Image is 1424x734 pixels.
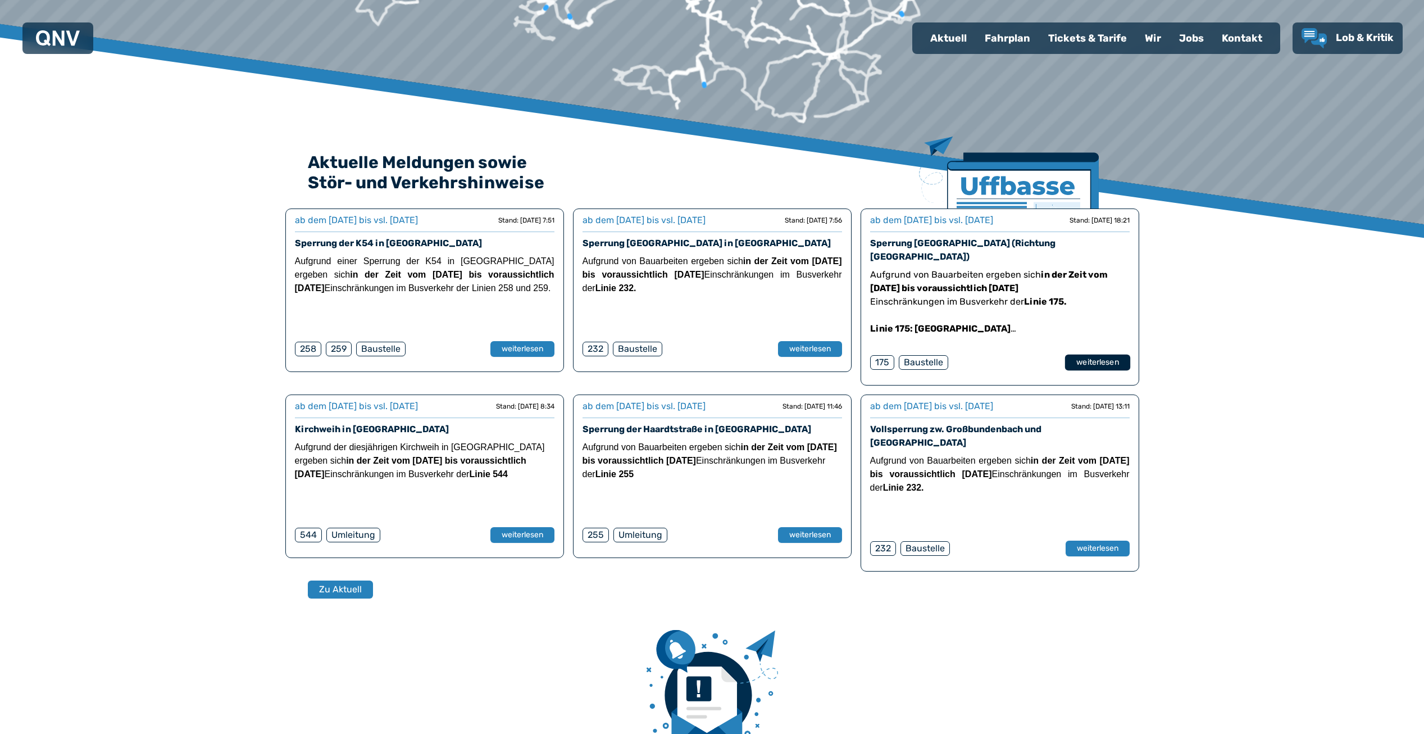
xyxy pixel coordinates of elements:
button: weiterlesen [490,527,554,543]
button: weiterlesen [1064,355,1130,371]
div: 255 [583,528,609,542]
strong: Linie 232. [595,283,636,293]
strong: in der Zeit vom [DATE] bis voraussichtlich [DATE] [295,456,526,479]
button: weiterlesen [778,341,842,357]
span: Aufgrund der diesjährigen Kirchweih in [GEOGRAPHIC_DATA] ergeben sich Einschränkungen im Busverke... [295,442,545,479]
a: QNV Logo [36,27,80,49]
a: Sperrung der K54 in [GEOGRAPHIC_DATA] [295,238,482,248]
div: Baustelle [613,342,662,356]
a: Tickets & Tarife [1039,24,1136,53]
div: Umleitung [326,528,380,542]
div: Stand: [DATE] 18:21 [1070,216,1130,225]
strong: Linie 232. [883,483,924,492]
a: Aktuell [921,24,976,53]
strong: Linie 175: [GEOGRAPHIC_DATA] [870,323,1011,334]
div: Stand: [DATE] 11:46 [782,402,842,411]
div: 232 [870,541,896,556]
p: Aufgrund von Bauarbeiten ergeben sich Einschränkungen im Busverkehr der [870,268,1130,309]
div: ab dem [DATE] bis vsl. [DATE] [870,214,993,227]
a: Wir [1136,24,1170,53]
img: Zeitung mit Titel Uffbase [919,137,1099,277]
button: weiterlesen [490,341,554,357]
div: ab dem [DATE] bis vsl. [DATE] [583,214,706,227]
div: ab dem [DATE] bis vsl. [DATE] [583,400,706,413]
a: Sperrung der Haardtstraße in [GEOGRAPHIC_DATA] [583,424,811,434]
a: Jobs [1170,24,1213,53]
div: Stand: [DATE] 13:11 [1071,402,1130,411]
div: 258 [295,342,321,356]
div: Stand: [DATE] 8:34 [496,402,554,411]
div: Stand: [DATE] 7:56 [785,216,842,225]
div: Baustelle [900,541,950,556]
div: Baustelle [899,355,948,370]
a: Sperrung [GEOGRAPHIC_DATA] (Richtung [GEOGRAPHIC_DATA]) [870,238,1056,262]
strong: Linie 544 [469,469,507,479]
div: Baustelle [356,342,406,356]
a: Kirchweih in [GEOGRAPHIC_DATA] [295,424,449,434]
a: weiterlesen [1066,355,1130,370]
div: ab dem [DATE] bis vsl. [DATE] [295,400,418,413]
div: Stand: [DATE] 7:51 [498,216,554,225]
span: Aufgrund von Bauarbeiten ergeben sich Einschränkungen im Busverkehr der [583,256,842,293]
a: Fahrplan [976,24,1039,53]
h2: Aktuelle Meldungen sowie Stör- und Verkehrshinweise [308,152,1117,193]
button: weiterlesen [1066,541,1130,556]
a: Vollsperrung zw. Großbundenbach und [GEOGRAPHIC_DATA] [870,424,1041,448]
div: ab dem [DATE] bis vsl. [DATE] [295,214,418,227]
span: Aufgrund von Bauarbeiten ergeben sich Einschränkungen im Busverkehr der [870,456,1130,492]
a: Kontakt [1213,24,1271,53]
a: Sperrung [GEOGRAPHIC_DATA] in [GEOGRAPHIC_DATA] [583,238,831,248]
p: Die Haltestellen und können umleitungsbedingt nicht bedient werden. Fahrgäste werden gebeten, auf... [870,309,1130,336]
div: Umleitung [613,528,667,542]
div: 232 [583,342,608,356]
strong: Linie 175. [1024,296,1067,307]
button: Zu Aktuell [308,581,373,599]
span: Lob & Kritik [1336,31,1394,44]
strong: in der Zeit vom [DATE] bis voraussichtlich [DATE] [295,270,554,293]
span: Aufgrund einer Sperrung der K54 in [GEOGRAPHIC_DATA] ergeben sich Einschränkungen im Busverkehr d... [295,256,554,293]
button: weiterlesen [778,527,842,543]
a: Lob & Kritik [1302,28,1394,48]
strong: Linie 255 [595,469,634,479]
img: QNV Logo [36,30,80,46]
div: 175 [870,355,894,370]
div: 259 [326,342,352,356]
div: ab dem [DATE] bis vsl. [DATE] [870,400,993,413]
div: 544 [295,528,322,542]
span: Aufgrund von Bauarbeiten ergeben sich Einschränkungen im Busverkehr der [583,442,837,479]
